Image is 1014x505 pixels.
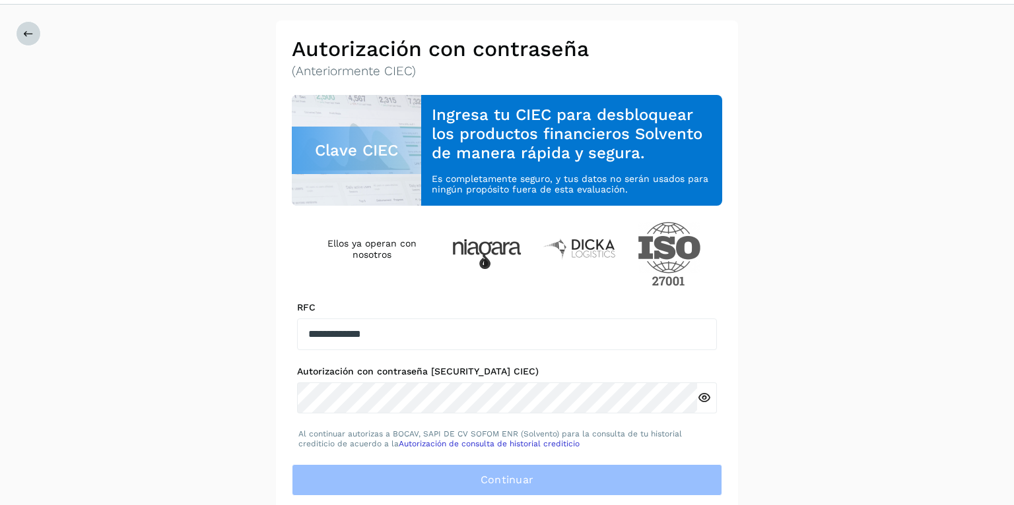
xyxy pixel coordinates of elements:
[297,302,717,313] label: RFC
[432,173,712,196] p: Es completamente seguro, y tus datos no serán usados para ningún propósito fuera de esta evaluación.
[543,237,617,260] img: Dicka logistics
[638,222,701,286] img: ISO
[292,464,722,496] button: Continuar
[452,239,522,269] img: Niagara
[432,105,712,162] h3: Ingresa tu CIEC para desbloquear los productos financieros Solvento de manera rápida y segura.
[313,238,431,260] h4: Ellos ya operan con nosotros
[292,127,421,174] div: Clave CIEC
[292,36,722,61] h2: Autorización con contraseña
[292,64,722,79] p: (Anteriormente CIEC)
[297,366,717,377] label: Autorización con contraseña [SECURITY_DATA] CIEC)
[481,473,534,487] span: Continuar
[298,429,716,448] p: Al continuar autorizas a BOCAV, SAPI DE CV SOFOM ENR (Solvento) para la consulta de tu historial ...
[399,439,580,448] a: Autorización de consulta de historial crediticio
